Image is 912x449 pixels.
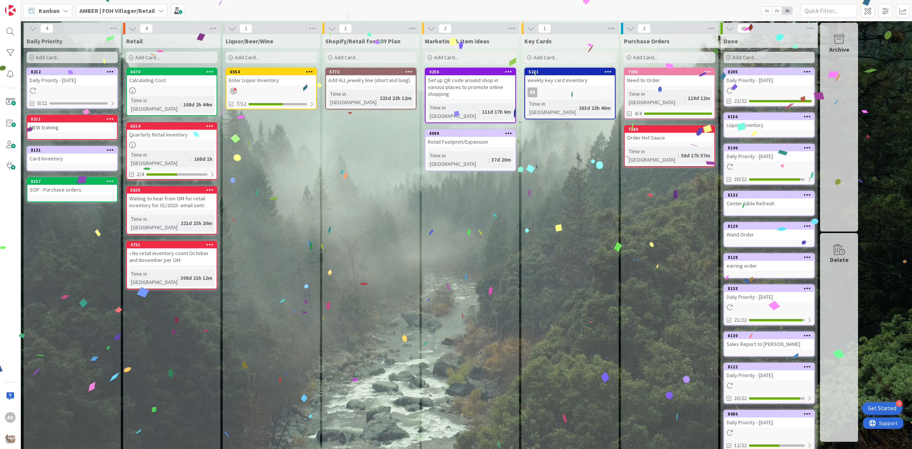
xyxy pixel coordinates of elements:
div: 308d 21h 12m [179,274,214,282]
div: 5772Add ALL jewelry line (short and long) [326,68,416,85]
a: 8122Daily Priority - [DATE]20/22 [724,363,815,404]
div: 5221 [529,69,615,75]
div: 8157 [31,179,117,184]
div: 8133 [728,286,814,291]
div: Waiting to hear from OM for retail inventory for 01/2025- email sent [127,194,217,210]
span: 0/22 [37,99,47,107]
div: 7095Need to Order [625,68,714,85]
div: Get Started [868,405,896,412]
div: 8146 [724,144,814,151]
span: Key Cards [524,37,552,45]
div: 8131Card Inventory [27,147,117,163]
div: Daily Priority - [DATE] [724,417,814,427]
div: 8205Daily Priority - [DATE] [724,68,814,85]
span: Add Card... [36,54,60,61]
span: 1x [762,7,772,14]
span: 2 [638,24,651,33]
div: Time in [GEOGRAPHIC_DATA] [129,151,191,167]
span: Retail [126,37,143,45]
div: Time in [GEOGRAPHIC_DATA] [428,103,479,120]
span: : [191,155,192,163]
a: 5772Add ALL jewelry line (short and long)Time in [GEOGRAPHIC_DATA]:223d 22h 12m [325,68,416,109]
div: 4731 [130,242,217,248]
a: 8156Liquor Inventory [724,113,815,138]
a: 7095Need to OrderTime in [GEOGRAPHIC_DATA]:119d 12m4/4 [624,68,715,119]
div: Need to Order [625,75,714,85]
div: • No retail inventory count October and November per OM [127,248,217,265]
span: Add Card... [434,54,458,61]
a: 4731• No retail inventory count October and November per OMTime in [GEOGRAPHIC_DATA]:308d 21h 12m [126,241,217,289]
div: Set up QR code around shop in various places to promote online shopping [426,75,515,99]
div: 8132Center table Refresh [724,192,814,208]
div: Time in [GEOGRAPHIC_DATA] [328,90,377,106]
div: weekly key card inventory [525,75,615,85]
span: Add Card... [135,54,160,61]
span: 20/22 [734,394,747,402]
div: 4256Set up QR code around shop in various places to promote online shopping [426,68,515,99]
a: 8212Daily Priority - [DATE]0/22 [27,68,118,109]
div: 8156Liquor Inventory [724,113,814,130]
div: 8122Daily Priority - [DATE] [724,363,814,380]
div: 58d 17h 57m [679,151,712,160]
div: 6554Enter Liquor Inventory [226,68,316,85]
span: : [576,104,577,112]
div: 6554 [230,69,316,75]
span: 1 [339,24,352,33]
span: Purchase Orders [624,37,670,45]
span: Add Card... [235,54,259,61]
img: Visit kanbanzone.com [5,5,16,16]
div: 8146Daily Priority - [DATE] [724,144,814,161]
div: Liquor Inventory [724,120,814,130]
span: 3x [782,7,792,14]
span: : [180,100,181,109]
div: 7680 [625,126,714,133]
div: Enter Liquor Inventory [226,75,316,85]
a: 6514Quarterly Retail InventoryTime in [GEOGRAPHIC_DATA]:168d 1h2/4 [126,122,217,180]
div: Daily Priority - [DATE] [27,75,117,85]
div: 8129Wand Order [724,223,814,240]
div: Open Get Started checklist, remaining modules: 4 [862,402,902,415]
a: 8130Sales Report to [PERSON_NAME] [724,332,815,357]
div: 4 [896,400,902,407]
div: Daily Priority - [DATE] [724,75,814,85]
div: 5221 [525,68,615,75]
div: Time in [GEOGRAPHIC_DATA] [129,96,180,113]
div: 8212 [31,69,117,75]
div: Time in [GEOGRAPHIC_DATA] [627,147,678,164]
div: Add ALL jewelry line (short and long) [326,75,416,85]
div: 4731 [127,241,217,248]
span: Add Card... [633,54,657,61]
span: 20/22 [734,175,747,183]
span: 2 [439,24,451,33]
a: 8211MEW training [27,115,118,140]
div: 6514 [127,123,217,130]
span: 22/22 [734,97,747,105]
div: 108d 2h 44m [181,100,214,109]
div: Archive [829,45,849,54]
span: Marketing & Item ideas [425,37,489,45]
div: 8131 [27,147,117,154]
div: 37d 20m [489,155,513,164]
span: : [678,151,679,160]
a: 8132Center table Refresh [724,191,815,216]
div: 6670 [130,69,217,75]
div: 8130 [724,332,814,339]
div: 5772 [329,69,416,75]
div: 5825 [127,187,217,194]
div: Daily Priority - [DATE] [724,370,814,380]
div: Daily Priority - [DATE] [724,292,814,302]
span: 1 [239,24,252,33]
div: Delete [830,255,849,264]
div: 8132 [728,192,814,198]
div: 8211MEW training [27,116,117,132]
div: 7680Order Hot Sauce [625,126,714,143]
div: 7095 [625,68,714,75]
img: avatar [5,433,16,444]
div: 8212 [27,68,117,75]
div: 4256 [426,68,515,75]
a: 8131Card Inventory [27,146,118,171]
div: 119d 12m [686,94,712,102]
div: 6514 [130,124,217,129]
div: 111d 17h 6m [480,108,513,116]
div: 221d 23h 20m [179,219,214,227]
